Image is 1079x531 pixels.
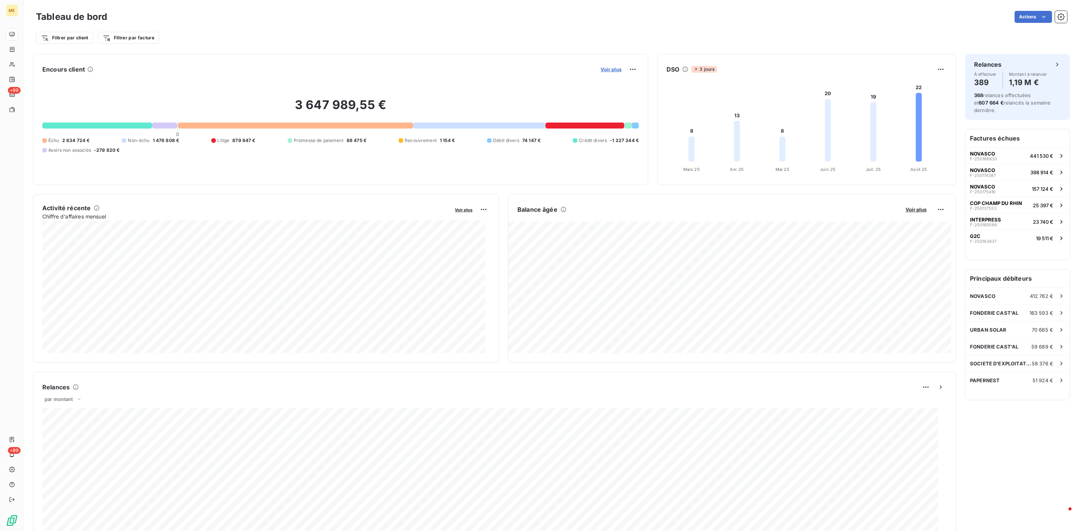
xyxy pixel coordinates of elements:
span: 0 [176,131,179,137]
button: Voir plus [598,66,624,73]
span: NOVASCO [970,151,995,157]
span: 3 jours [691,66,717,73]
span: F-250169589 [970,223,997,227]
tspan: Mai 25 [776,167,789,172]
span: Promesse de paiement [294,137,344,144]
span: Chiffre d'affaires mensuel [42,212,450,220]
span: Voir plus [455,207,472,212]
img: Logo LeanPay [6,515,18,527]
h6: Relances [42,383,70,392]
span: 23 740 € [1033,219,1053,225]
button: NOVASCOF-250168830441 530 € [965,147,1070,164]
span: Litige [217,137,229,144]
span: 368 [974,92,983,98]
h2: 3 647 989,55 € [42,97,639,120]
h6: DSO [667,65,679,74]
span: +99 [8,87,21,94]
button: NOVASCOF-250174387398 914 € [965,164,1070,180]
span: À effectuer [974,72,997,76]
span: F-250175416 [970,190,995,194]
button: COP CHAMP DU RHINF-25013755325 397 € [965,197,1070,213]
span: Recouvrement [405,137,437,144]
span: FONDERIE CAST'AL [970,344,1018,350]
tspan: Mars 25 [683,167,700,172]
a: +99 [6,88,18,100]
span: 51 924 € [1033,377,1053,383]
span: URBAN SOLAR [970,327,1007,333]
span: 157 124 € [1032,186,1053,192]
button: NOVASCOF-250175416157 124 € [965,180,1070,197]
button: INTERPRESSF-25016958923 740 € [965,213,1070,230]
span: relances effectuées et relancés la semaine dernière. [974,92,1051,113]
span: F-250168830 [970,157,997,161]
h6: Factures échues [965,129,1070,147]
tspan: Juil. 25 [866,167,881,172]
span: F-250163837 [970,239,997,244]
span: COP CHAMP DU RHIN [970,200,1022,206]
iframe: Intercom live chat [1054,506,1072,524]
button: Actions [1015,11,1052,23]
span: 607 664 € [979,100,1003,106]
span: NOVASCO [970,184,995,190]
span: F-250137553 [970,206,997,211]
span: PAPERNEST [970,377,1000,383]
span: 74 147 € [522,137,541,144]
span: 412 762 € [1030,293,1053,299]
span: 163 593 € [1030,310,1053,316]
span: 70 665 € [1032,327,1053,333]
tspan: Juin 25 [820,167,835,172]
span: INTERPRESS [970,217,1001,223]
span: Débit divers [493,137,519,144]
h3: Tableau de bord [36,10,107,24]
h4: 1,19 M € [1009,76,1047,88]
span: NOVASCO [970,293,995,299]
span: FONDERIE CAST'AL [970,310,1018,316]
h6: Activité récente [42,203,91,212]
tspan: Avr. 25 [730,167,744,172]
h6: Relances [974,60,1001,69]
span: 25 397 € [1033,202,1053,208]
span: 19 511 € [1036,235,1053,241]
span: 879 847 € [232,137,255,144]
span: NOVASCO [970,167,995,173]
span: 88 475 € [347,137,366,144]
h6: Principaux débiteurs [965,269,1070,287]
span: 398 914 € [1030,169,1053,175]
div: ME [6,4,18,16]
button: Filtrer par client [36,32,93,44]
span: 441 530 € [1030,153,1053,159]
span: Échu [48,137,59,144]
span: Avoirs non associés [48,147,91,154]
span: par montant [45,396,73,402]
span: Voir plus [906,206,927,212]
span: F-250174387 [970,173,996,178]
button: G2CF-25016383719 511 € [965,230,1070,246]
span: 58 376 € [1032,360,1053,366]
span: +99 [8,447,21,454]
span: 1 476 808 € [153,137,179,144]
h6: Encours client [42,65,85,74]
span: Crédit divers [579,137,607,144]
span: G2C [970,233,980,239]
button: Filtrer par facture [98,32,159,44]
span: Non-échu [128,137,149,144]
button: Voir plus [903,206,929,213]
span: 59 689 € [1031,344,1053,350]
h4: 389 [974,76,997,88]
span: 1 154 € [440,137,455,144]
span: 2 634 724 € [62,137,90,144]
span: -1 227 344 € [610,137,639,144]
span: Montant à relancer [1009,72,1047,76]
h6: Balance âgée [517,205,557,214]
span: Voir plus [601,66,622,72]
span: -279 820 € [94,147,120,154]
button: Voir plus [453,206,475,213]
span: SOCIETE D'EXPLOITATION DES MARCHES COMMUNAUX [970,360,1032,366]
tspan: Août 25 [910,167,927,172]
